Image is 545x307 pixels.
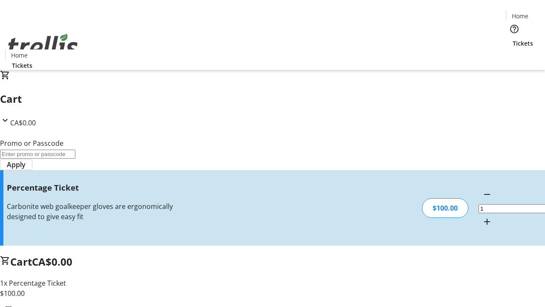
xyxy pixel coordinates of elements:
[506,12,534,20] a: Home
[7,201,193,222] div: Carbonite web goalkeeper gloves are ergonomically designed to give easy fit
[6,51,33,60] a: Home
[12,61,32,70] span: Tickets
[422,198,468,218] div: $100.00
[5,61,39,70] a: Tickets
[512,12,528,20] span: Home
[11,51,28,60] span: Home
[479,186,496,203] button: Decrement by one
[506,39,540,48] a: Tickets
[32,255,72,269] span: CA$0.00
[5,24,81,67] img: Orient E2E Organization 5VlIFcayl0's Logo
[7,182,193,194] h3: Percentage Ticket
[506,48,523,65] button: Cart
[506,20,523,38] button: Help
[10,118,36,127] span: CA$0.00
[7,159,26,170] span: Apply
[513,39,533,48] span: Tickets
[479,213,496,230] button: Increment by one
